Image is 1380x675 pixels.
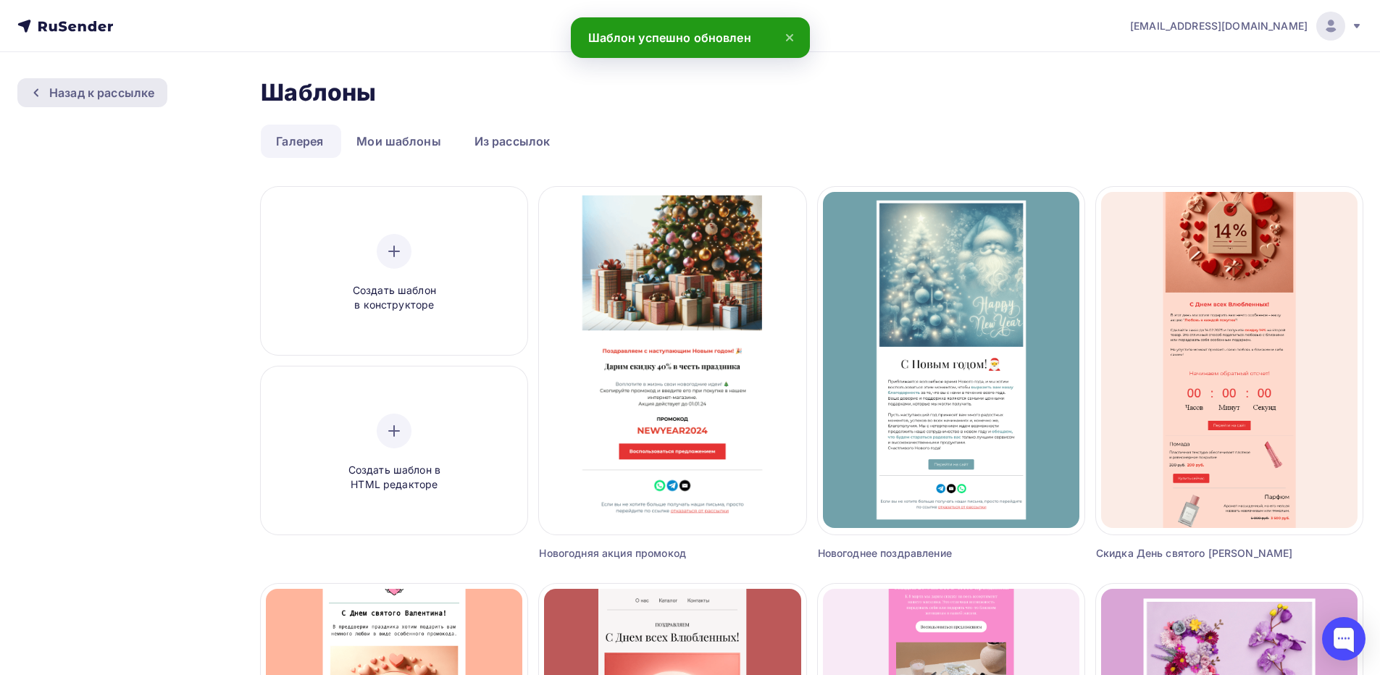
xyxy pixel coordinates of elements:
div: Новогоднее поздравление [818,546,1018,561]
a: Галерея [261,125,338,158]
span: Создать шаблон в конструкторе [325,283,463,313]
span: Создать шаблон в HTML редакторе [325,463,463,492]
a: Мои шаблоны [341,125,456,158]
div: Назад к рассылке [49,84,154,101]
h2: Шаблоны [261,78,376,107]
span: [EMAIL_ADDRESS][DOMAIN_NAME] [1130,19,1308,33]
a: Из рассылок [459,125,566,158]
div: Скидка День святого [PERSON_NAME] [1096,546,1296,561]
div: Новогодняя акция промокод [539,546,739,561]
a: [EMAIL_ADDRESS][DOMAIN_NAME] [1130,12,1363,41]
